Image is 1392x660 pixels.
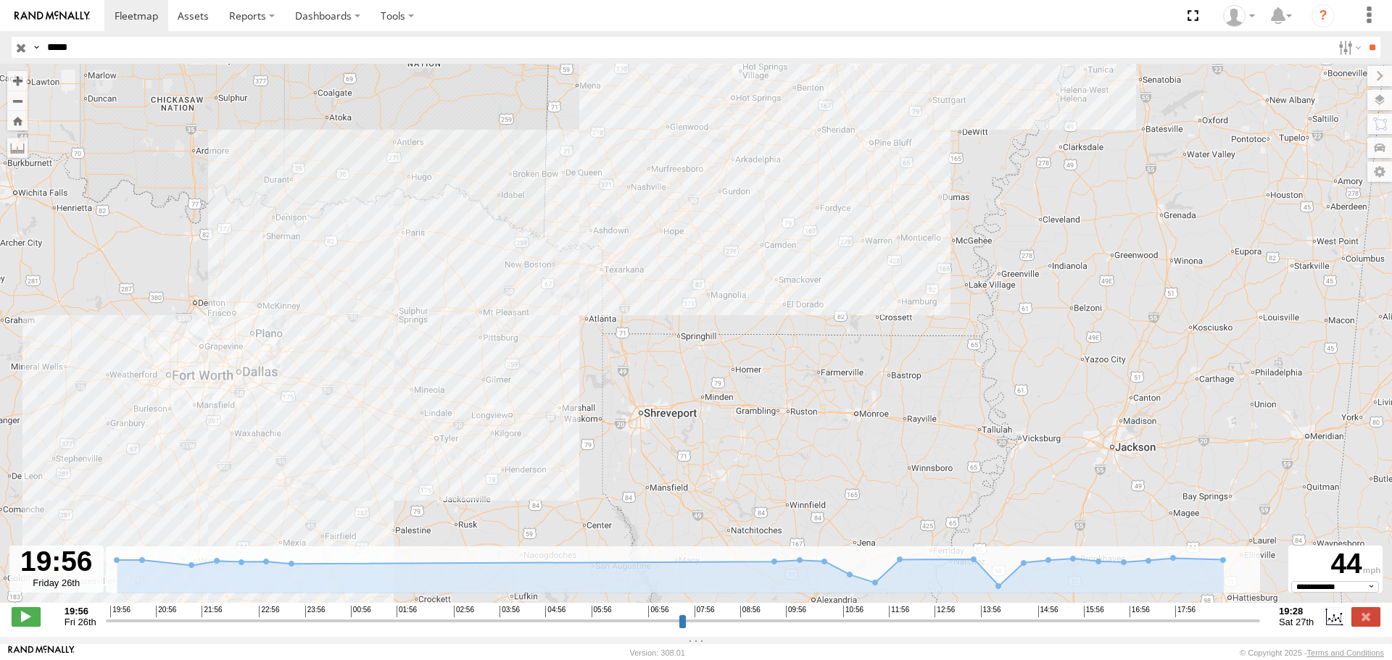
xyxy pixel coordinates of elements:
span: 08:56 [740,606,761,617]
span: 07:56 [695,606,715,617]
span: 21:56 [202,606,222,617]
span: 17:56 [1175,606,1196,617]
span: 03:56 [500,606,520,617]
a: Terms and Conditions [1307,648,1384,657]
a: Visit our Website [8,646,75,660]
span: 19:56 [110,606,130,617]
span: 20:56 [156,606,176,617]
div: Caseta Laredo TX [1218,5,1260,27]
label: Play/Stop [12,607,41,626]
span: 11:56 [889,606,909,617]
span: 13:56 [981,606,1001,617]
span: 16:56 [1130,606,1150,617]
button: Zoom Home [7,111,28,130]
span: 12:56 [935,606,955,617]
span: 02:56 [454,606,474,617]
div: © Copyright 2025 - [1240,648,1384,657]
span: Sat 27th Sep 2025 [1279,617,1314,627]
span: 10:56 [843,606,863,617]
strong: 19:28 [1279,606,1314,617]
span: 06:56 [648,606,668,617]
button: Zoom out [7,91,28,111]
span: Fri 26th Sep 2025 [65,617,96,627]
label: Search Query [30,37,42,58]
div: Version: 308.01 [630,648,685,657]
span: 15:56 [1084,606,1104,617]
span: 05:56 [592,606,612,617]
img: rand-logo.svg [14,11,90,21]
span: 09:56 [786,606,806,617]
span: 01:56 [397,606,417,617]
span: 00:56 [351,606,371,617]
label: Measure [7,138,28,158]
span: 22:56 [259,606,279,617]
label: Search Filter Options [1333,37,1364,58]
i: ? [1312,4,1335,28]
label: Close [1351,607,1380,626]
span: 23:56 [305,606,326,617]
span: 04:56 [545,606,565,617]
button: Zoom in [7,71,28,91]
strong: 19:56 [65,606,96,617]
div: 44 [1290,548,1380,581]
span: 14:56 [1038,606,1058,617]
label: Map Settings [1367,162,1392,182]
